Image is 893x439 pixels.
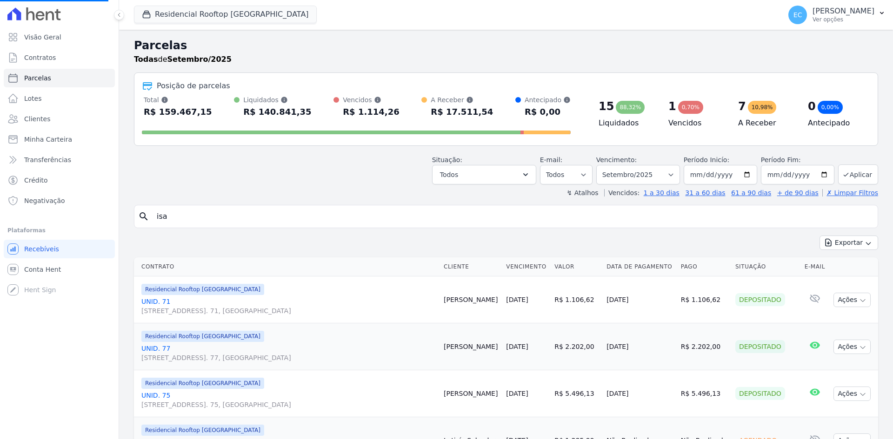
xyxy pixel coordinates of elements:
[167,55,232,64] strong: Setembro/2025
[603,257,677,276] th: Data de Pagamento
[738,99,746,114] div: 7
[141,284,264,295] span: Residencial Rooftop [GEOGRAPHIC_DATA]
[616,101,645,114] div: 88,32%
[431,105,493,119] div: R$ 17.511,54
[678,101,703,114] div: 0,70%
[833,293,871,307] button: Ações
[738,118,793,129] h4: A Receber
[801,257,829,276] th: E-mail
[4,151,115,169] a: Transferências
[4,191,115,210] a: Negativação
[141,297,436,315] a: UNID. 71[STREET_ADDRESS]. 71, [GEOGRAPHIC_DATA]
[24,33,61,42] span: Visão Geral
[24,135,72,144] span: Minha Carteira
[506,390,528,397] a: [DATE]
[4,48,115,67] a: Contratos
[138,211,149,222] i: search
[677,276,732,323] td: R$ 1.106,62
[24,114,50,124] span: Clientes
[551,276,603,323] td: R$ 1.106,62
[7,225,111,236] div: Plataformas
[440,323,502,370] td: [PERSON_NAME]
[603,370,677,417] td: [DATE]
[4,28,115,46] a: Visão Geral
[596,156,637,164] label: Vencimento:
[144,95,212,105] div: Total
[731,189,771,197] a: 61 a 90 dias
[134,55,158,64] strong: Todas
[551,323,603,370] td: R$ 2.202,00
[141,353,436,362] span: [STREET_ADDRESS]. 77, [GEOGRAPHIC_DATA]
[506,343,528,350] a: [DATE]
[141,378,264,389] span: Residencial Rooftop [GEOGRAPHIC_DATA]
[4,69,115,87] a: Parcelas
[432,156,462,164] label: Situação:
[243,95,312,105] div: Liquidados
[735,340,785,353] div: Depositado
[777,189,819,197] a: + de 90 dias
[599,118,653,129] h4: Liquidados
[684,156,729,164] label: Período Inicío:
[134,257,440,276] th: Contrato
[599,99,614,114] div: 15
[833,340,871,354] button: Ações
[808,99,816,114] div: 0
[243,105,312,119] div: R$ 140.841,35
[644,189,680,197] a: 1 a 30 dias
[24,196,65,205] span: Negativação
[551,370,603,417] td: R$ 5.496,13
[141,344,436,362] a: UNID. 77[STREET_ADDRESS]. 77, [GEOGRAPHIC_DATA]
[4,89,115,108] a: Lotes
[603,276,677,323] td: [DATE]
[432,165,536,184] button: Todos
[685,189,725,197] a: 31 a 60 dias
[781,2,893,28] button: EC [PERSON_NAME] Ver opções
[24,155,71,164] span: Transferências
[24,53,56,62] span: Contratos
[833,387,871,401] button: Ações
[440,276,502,323] td: [PERSON_NAME]
[4,130,115,149] a: Minha Carteira
[820,236,878,250] button: Exportar
[141,331,264,342] span: Residencial Rooftop [GEOGRAPHIC_DATA]
[4,171,115,190] a: Crédito
[343,95,399,105] div: Vencidos
[735,387,785,400] div: Depositado
[566,189,598,197] label: ↯ Atalhos
[813,7,874,16] p: [PERSON_NAME]
[24,244,59,254] span: Recebíveis
[668,99,676,114] div: 1
[748,101,777,114] div: 10,98%
[540,156,563,164] label: E-mail:
[525,95,571,105] div: Antecipado
[604,189,640,197] label: Vencidos:
[144,105,212,119] div: R$ 159.467,15
[134,54,232,65] p: de
[4,110,115,128] a: Clientes
[551,257,603,276] th: Valor
[677,257,732,276] th: Pago
[134,37,878,54] h2: Parcelas
[506,296,528,303] a: [DATE]
[141,425,264,436] span: Residencial Rooftop [GEOGRAPHIC_DATA]
[793,12,802,18] span: EC
[440,370,502,417] td: [PERSON_NAME]
[431,95,493,105] div: A Receber
[4,260,115,279] a: Conta Hent
[603,323,677,370] td: [DATE]
[151,207,874,226] input: Buscar por nome do lote ou do cliente
[24,265,61,274] span: Conta Hent
[141,391,436,409] a: UNID. 75[STREET_ADDRESS]. 75, [GEOGRAPHIC_DATA]
[4,240,115,258] a: Recebíveis
[502,257,551,276] th: Vencimento
[677,323,732,370] td: R$ 2.202,00
[818,101,843,114] div: 0,00%
[24,73,51,83] span: Parcelas
[157,80,230,92] div: Posição de parcelas
[141,306,436,315] span: [STREET_ADDRESS]. 71, [GEOGRAPHIC_DATA]
[732,257,801,276] th: Situação
[343,105,399,119] div: R$ 1.114,26
[440,257,502,276] th: Cliente
[822,189,878,197] a: ✗ Limpar Filtros
[24,176,48,185] span: Crédito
